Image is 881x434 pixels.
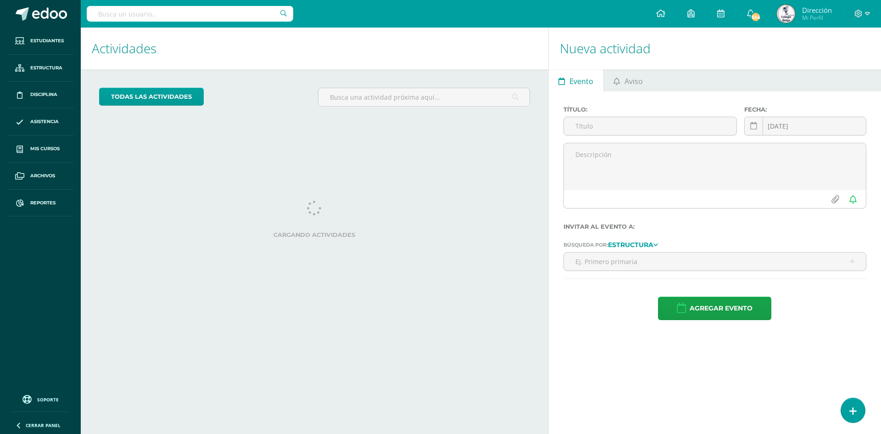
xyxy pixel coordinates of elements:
[30,118,59,125] span: Asistencia
[777,5,795,23] img: 32029dc60ddb205c76b9f4a405524308.png
[563,106,737,113] label: Título:
[604,69,653,91] a: Aviso
[11,393,70,405] a: Soporte
[751,12,761,22] span: 554
[7,55,73,82] a: Estructura
[563,242,608,248] span: Búsqueda por:
[7,135,73,163] a: Mis cursos
[30,37,64,45] span: Estudiantes
[658,297,771,320] button: Agregar evento
[802,6,832,15] span: Dirección
[625,70,643,92] span: Aviso
[7,190,73,217] a: Reportes
[26,422,61,428] span: Cerrar panel
[30,91,57,98] span: Disciplina
[92,28,537,69] h1: Actividades
[7,82,73,109] a: Disciplina
[30,145,60,152] span: Mis cursos
[563,223,866,230] label: Invitar al evento a:
[745,117,866,135] input: Fecha de entrega
[99,231,530,238] label: Cargando actividades
[99,88,204,106] a: todas las Actividades
[30,64,62,72] span: Estructura
[744,106,866,113] label: Fecha:
[569,70,593,92] span: Evento
[87,6,293,22] input: Busca un usuario...
[318,88,529,106] input: Busca una actividad próxima aquí...
[30,172,55,180] span: Archivos
[549,69,603,91] a: Evento
[564,117,737,135] input: Título
[7,28,73,55] a: Estudiantes
[608,241,653,249] strong: Estructura
[564,253,866,271] input: Ej. Primero primaria
[7,108,73,135] a: Asistencia
[802,14,832,22] span: Mi Perfil
[37,396,59,403] span: Soporte
[690,297,753,320] span: Agregar evento
[560,28,870,69] h1: Nueva actividad
[30,199,56,207] span: Reportes
[608,241,658,248] a: Estructura
[7,163,73,190] a: Archivos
